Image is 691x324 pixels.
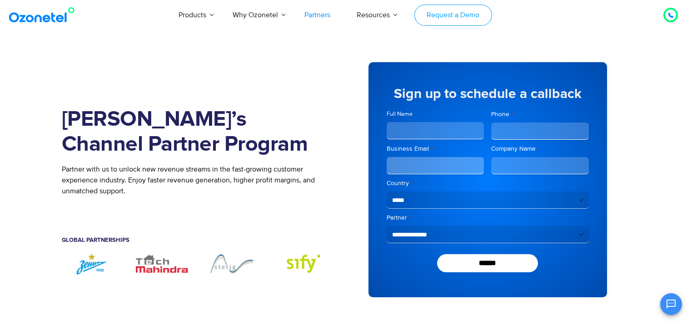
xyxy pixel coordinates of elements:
label: Partner [387,213,589,222]
div: 5 / 7 [271,252,332,275]
h5: Sign up to schedule a callback [387,87,589,101]
label: Full Name [387,110,484,118]
label: Phone [491,110,589,119]
img: ZENIT [62,252,123,275]
div: Image Carousel [62,252,332,275]
img: Sify [271,252,332,275]
div: 4 / 7 [201,252,262,275]
div: 3 / 7 [131,252,192,275]
h5: Global Partnerships [62,237,332,243]
div: 2 / 7 [62,252,123,275]
h1: [PERSON_NAME]’s Channel Partner Program [62,107,332,157]
a: Request a Demo [414,5,492,26]
img: TechMahindra [131,252,192,275]
button: Open chat [660,293,682,315]
label: Country [387,179,589,188]
p: Partner with us to unlock new revenue streams in the fast-growing customer experience industry. E... [62,164,332,196]
label: Company Name [491,144,589,153]
img: Stetig [201,252,262,275]
label: Business Email [387,144,484,153]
